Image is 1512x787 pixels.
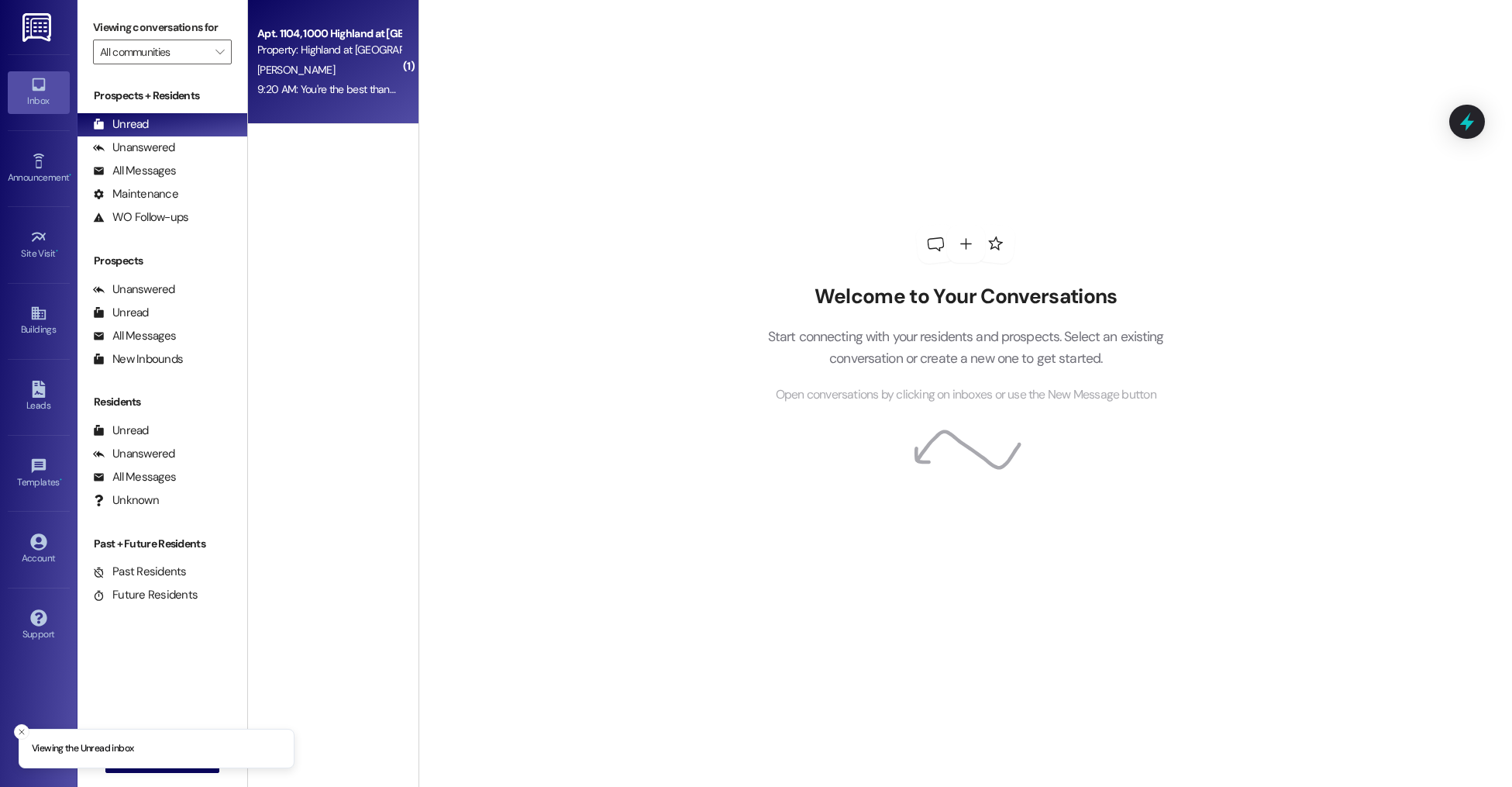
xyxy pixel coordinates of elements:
div: Apt. 1104, 1000 Highland at [GEOGRAPHIC_DATA] [257,26,401,42]
div: 9:20 AM: You're the best thank you! Please keep me posted! [257,82,526,96]
a: Leads [8,376,70,418]
i:  [215,46,224,58]
div: Unknown [93,492,159,509]
div: New Inbounds [93,351,183,368]
a: Templates • [8,453,70,495]
div: Past + Future Residents [77,536,247,552]
div: Unanswered [93,281,175,298]
div: Unread [93,305,149,321]
a: Buildings [8,300,70,342]
a: Support [8,605,70,647]
span: • [69,170,71,181]
div: Prospects + Residents [77,88,247,104]
div: Prospects [77,253,247,269]
div: WO Follow-ups [93,209,188,226]
p: Viewing the Unread inbox [32,742,133,756]
div: Maintenance [93,186,178,202]
div: Unanswered [93,446,175,462]
div: Past Residents [93,564,187,580]
span: Open conversations by clicking on inboxes or use the New Message button [776,385,1156,405]
img: ResiDesk Logo [22,13,54,42]
div: Unread [93,116,149,133]
span: • [60,475,62,485]
h2: Welcome to Your Conversations [744,285,1187,309]
button: Close toast [14,724,29,740]
div: Unread [93,423,149,439]
div: Residents [77,394,247,410]
div: Unanswered [93,140,175,156]
div: All Messages [93,469,176,485]
p: Start connecting with your residents and prospects. Select an existing conversation or create a n... [744,326,1187,370]
div: Future Residents [93,587,198,603]
span: • [56,246,58,257]
a: Site Visit • [8,224,70,266]
div: Property: Highland at [GEOGRAPHIC_DATA] [257,42,401,58]
a: Inbox [8,71,70,113]
div: All Messages [93,163,176,179]
label: Viewing conversations for [93,16,232,40]
span: [PERSON_NAME] [257,63,335,77]
input: All communities [100,40,207,64]
div: All Messages [93,328,176,344]
a: Account [8,529,70,571]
